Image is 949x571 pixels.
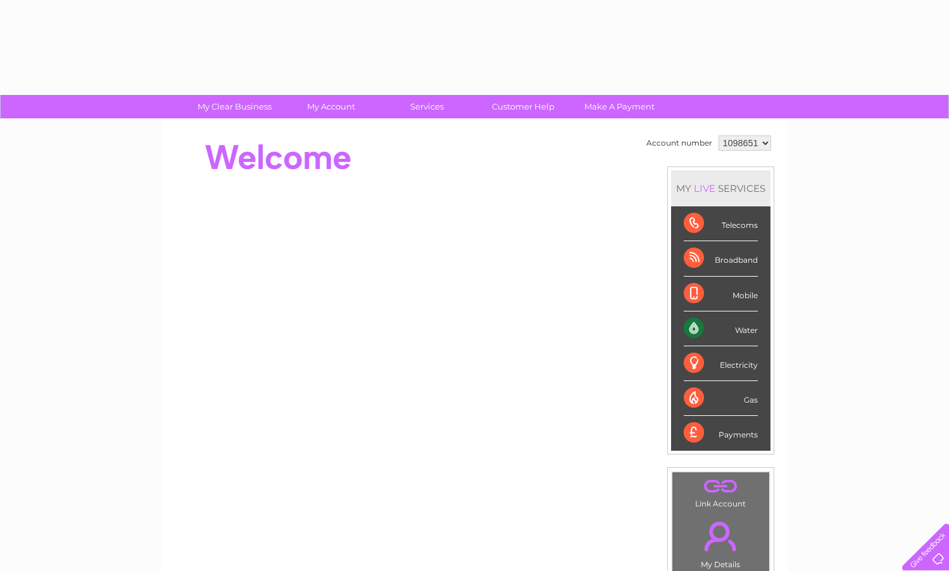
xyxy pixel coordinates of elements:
div: LIVE [691,182,718,194]
div: Gas [684,381,758,416]
a: My Clear Business [182,95,287,118]
a: . [676,475,766,498]
a: Services [375,95,479,118]
div: Electricity [684,346,758,381]
td: Link Account [672,472,770,511]
a: Make A Payment [567,95,672,118]
div: Water [684,311,758,346]
div: Mobile [684,277,758,311]
div: Payments [684,416,758,450]
td: Account number [643,132,715,154]
a: My Account [279,95,383,118]
a: Customer Help [471,95,575,118]
div: Broadband [684,241,758,276]
div: Telecoms [684,206,758,241]
div: MY SERVICES [671,170,770,206]
a: . [676,514,766,558]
